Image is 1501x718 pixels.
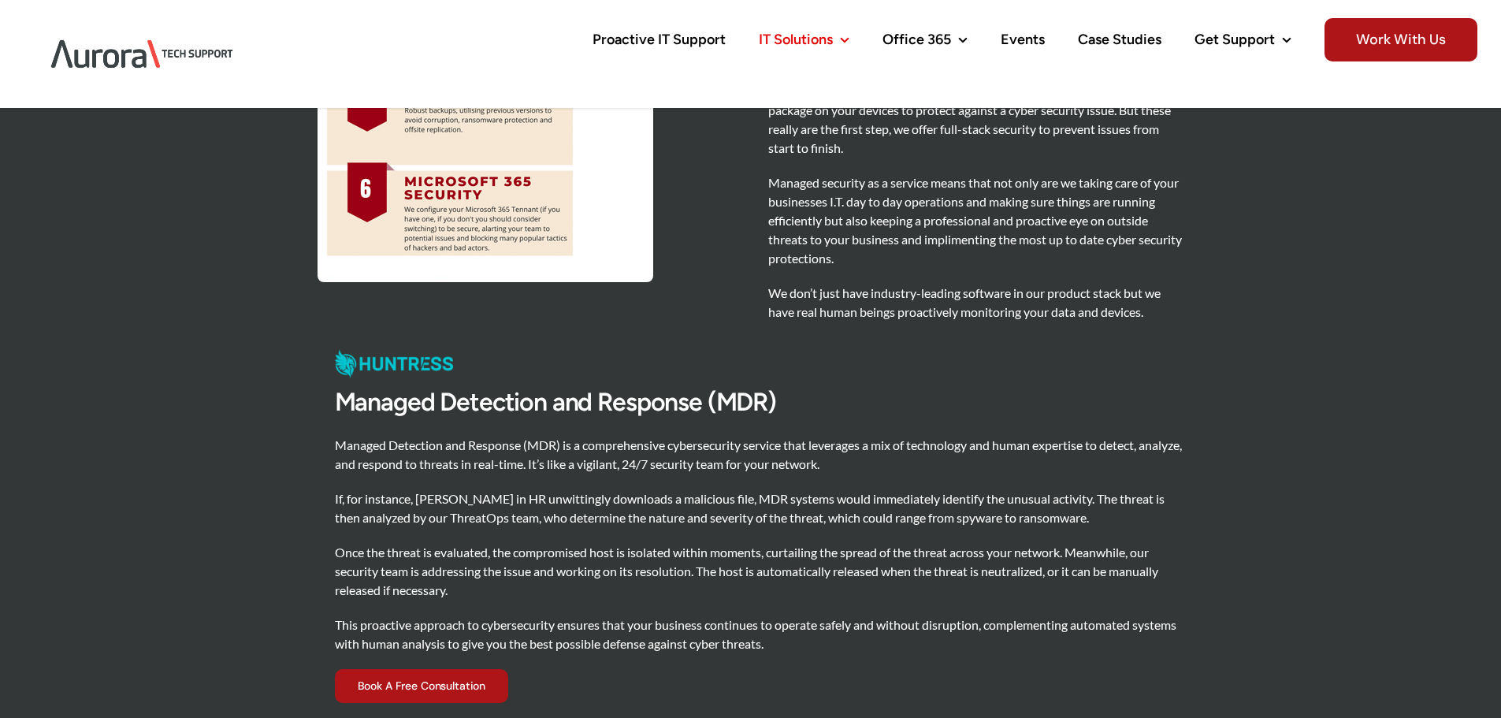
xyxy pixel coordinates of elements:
[1078,32,1161,47] span: Case Studies
[882,32,951,47] span: Office 365
[1194,32,1275,47] span: Get Support
[335,349,453,378] img: Huntress Logo – Wide Teal
[335,669,509,703] a: Book A Free Consultation
[335,543,1184,600] p: Once the threat is evaluated, the compromised host is isolated within moments, curtailing the spr...
[593,32,726,47] span: Proactive IT Support
[1325,18,1477,61] span: Work With Us
[1001,32,1045,47] span: Events
[768,82,1184,158] p: I’m sure you’re aware of the need for an “Internet security” or “Anti Virus” package on your devi...
[335,388,1184,416] h2: Managed Detection and Response (MDR)
[358,679,486,693] span: Book A Free Consultation
[335,616,1184,653] p: This proactive approach to cybersecurity ensures that your business continues to operate safely a...
[335,489,1184,527] p: If, for instance, [PERSON_NAME] in HR unwittingly downloads a malicious file, MDR systems would i...
[759,32,833,47] span: IT Solutions
[335,436,1184,474] p: Managed Detection and Response (MDR) is a comprehensive cybersecurity service that leverages a mi...
[24,13,260,95] img: Aurora Tech Support Logo
[768,173,1184,268] p: Managed security as a service means that not only are we taking care of your businesses I.T. day ...
[768,284,1184,322] p: We don’t just have industry-leading software in our product stack but we have real human beings p...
